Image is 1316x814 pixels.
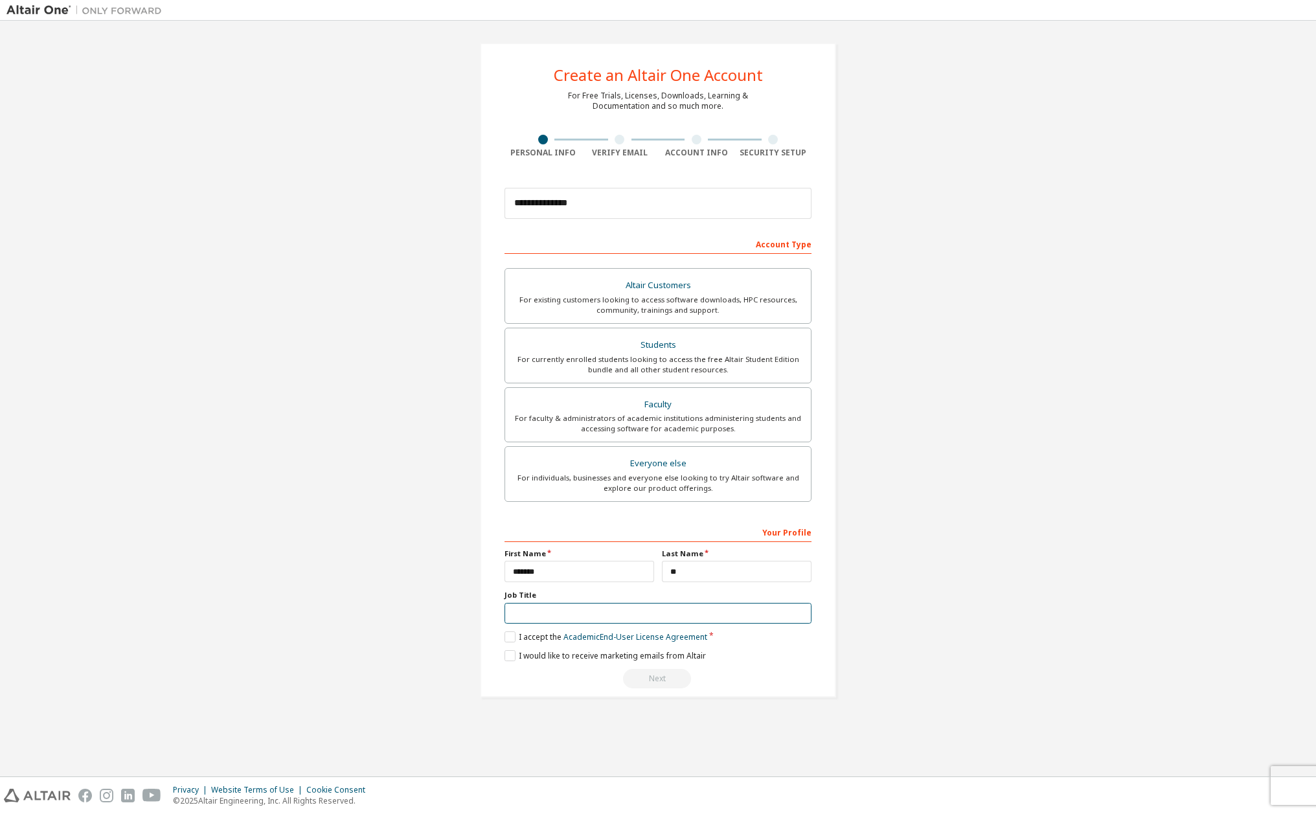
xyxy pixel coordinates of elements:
div: Verify Email [582,148,659,158]
div: Account Type [505,233,811,254]
p: © 2025 Altair Engineering, Inc. All Rights Reserved. [173,795,373,806]
div: For faculty & administrators of academic institutions administering students and accessing softwa... [513,413,803,434]
div: Security Setup [735,148,812,158]
label: Last Name [662,548,811,559]
label: I would like to receive marketing emails from Altair [505,650,706,661]
img: youtube.svg [142,789,161,802]
img: linkedin.svg [121,789,135,802]
div: Create an Altair One Account [554,67,763,83]
label: First Name [505,548,654,559]
div: For currently enrolled students looking to access the free Altair Student Edition bundle and all ... [513,354,803,375]
div: Altair Customers [513,277,803,295]
img: Altair One [6,4,168,17]
div: Students [513,336,803,354]
div: Personal Info [505,148,582,158]
img: altair_logo.svg [4,789,71,802]
div: Faculty [513,396,803,414]
div: Read and acccept EULA to continue [505,669,811,688]
div: Everyone else [513,455,803,473]
div: Cookie Consent [306,785,373,795]
div: For individuals, businesses and everyone else looking to try Altair software and explore our prod... [513,473,803,493]
div: Privacy [173,785,211,795]
div: Website Terms of Use [211,785,306,795]
a: Academic End-User License Agreement [563,631,707,642]
img: facebook.svg [78,789,92,802]
div: Account Info [658,148,735,158]
img: instagram.svg [100,789,113,802]
label: I accept the [505,631,707,642]
div: For existing customers looking to access software downloads, HPC resources, community, trainings ... [513,295,803,315]
div: For Free Trials, Licenses, Downloads, Learning & Documentation and so much more. [568,91,748,111]
label: Job Title [505,590,811,600]
div: Your Profile [505,521,811,542]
